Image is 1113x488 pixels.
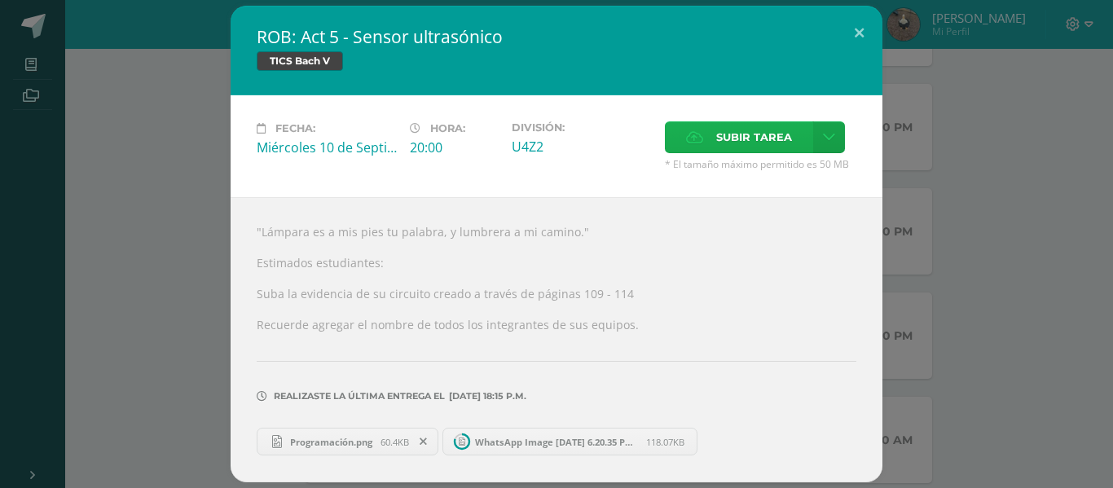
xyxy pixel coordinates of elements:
span: 118.07KB [646,436,684,448]
span: * El tamaño máximo permitido es 50 MB [665,157,856,171]
div: Miércoles 10 de Septiembre [257,138,397,156]
span: Realizaste la última entrega el [274,390,445,402]
span: TICS Bach V [257,51,343,71]
button: Close (Esc) [836,6,882,61]
div: U4Z2 [512,138,652,156]
span: 60.4KB [381,436,409,448]
div: "Lámpara es a mis pies tu palabra, y lumbrera a mi camino." Estimados estudiantes: Suba la eviden... [231,197,882,482]
span: WhatsApp Image [DATE] 6.20.35 PM.jpeg [467,436,646,448]
span: Remover entrega [410,433,438,451]
h2: ROB: Act 5 - Sensor ultrasónico [257,25,856,48]
span: Hora: [430,122,465,134]
span: Fecha: [275,122,315,134]
a: Programación.png 60.4KB [257,428,438,455]
a: WhatsApp Image 2025-09-10 at 6.20.35 PM.jpeg [442,428,698,455]
div: 20:00 [410,138,499,156]
span: [DATE] 18:15 p.m. [445,396,526,397]
span: Programación.png [282,436,381,448]
label: División: [512,121,652,134]
span: Subir tarea [716,122,792,152]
